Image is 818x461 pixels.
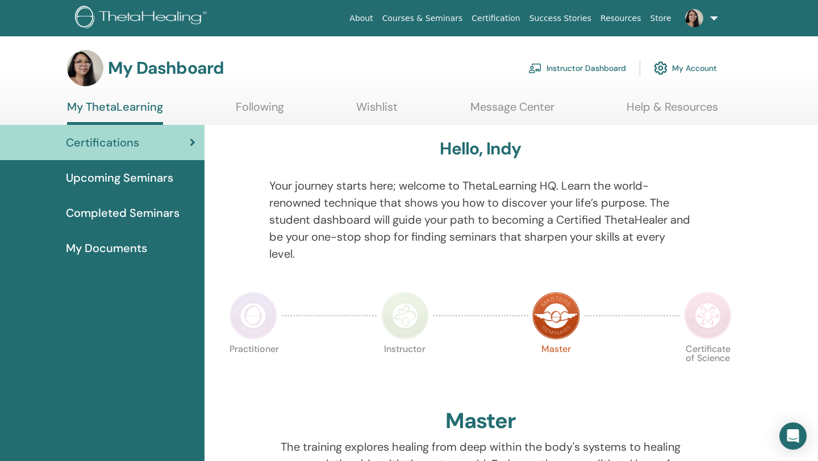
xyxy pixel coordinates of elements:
[236,100,284,122] a: Following
[627,100,718,122] a: Help & Resources
[470,100,554,122] a: Message Center
[67,50,103,86] img: default.jpg
[381,345,429,392] p: Instructor
[684,292,732,340] img: Certificate of Science
[467,8,524,29] a: Certification
[532,345,580,392] p: Master
[356,100,398,122] a: Wishlist
[532,292,580,340] img: Master
[596,8,646,29] a: Resources
[66,134,139,151] span: Certifications
[685,9,703,27] img: default.jpg
[381,292,429,340] img: Instructor
[66,204,180,221] span: Completed Seminars
[684,345,732,392] p: Certificate of Science
[440,139,521,159] h3: Hello, Indy
[66,169,173,186] span: Upcoming Seminars
[378,8,468,29] a: Courses & Seminars
[646,8,676,29] a: Store
[269,177,692,262] p: Your journey starts here; welcome to ThetaLearning HQ. Learn the world-renowned technique that sh...
[528,63,542,73] img: chalkboard-teacher.svg
[67,100,163,125] a: My ThetaLearning
[654,58,667,78] img: cog.svg
[654,56,717,81] a: My Account
[445,408,516,434] h2: Master
[345,8,377,29] a: About
[229,345,277,392] p: Practitioner
[779,422,807,450] div: Open Intercom Messenger
[528,56,626,81] a: Instructor Dashboard
[525,8,596,29] a: Success Stories
[75,6,211,31] img: logo.png
[66,240,147,257] span: My Documents
[229,292,277,340] img: Practitioner
[108,58,224,78] h3: My Dashboard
